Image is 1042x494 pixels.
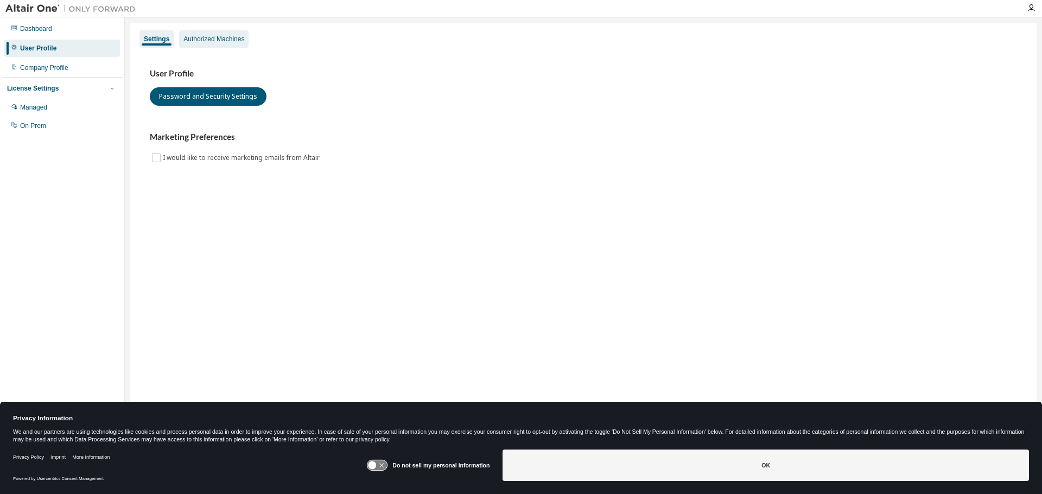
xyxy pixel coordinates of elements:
img: Altair One [5,3,141,14]
div: License Settings [7,84,59,93]
div: Settings [144,35,169,43]
label: I would like to receive marketing emails from Altair [163,151,322,164]
div: Company Profile [20,63,68,72]
h3: User Profile [150,68,1017,79]
h3: Marketing Preferences [150,132,1017,143]
div: On Prem [20,121,46,130]
div: Managed [20,103,47,112]
div: User Profile [20,44,56,53]
div: Dashboard [20,24,52,33]
div: Authorized Machines [183,35,244,43]
button: Password and Security Settings [150,87,266,106]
